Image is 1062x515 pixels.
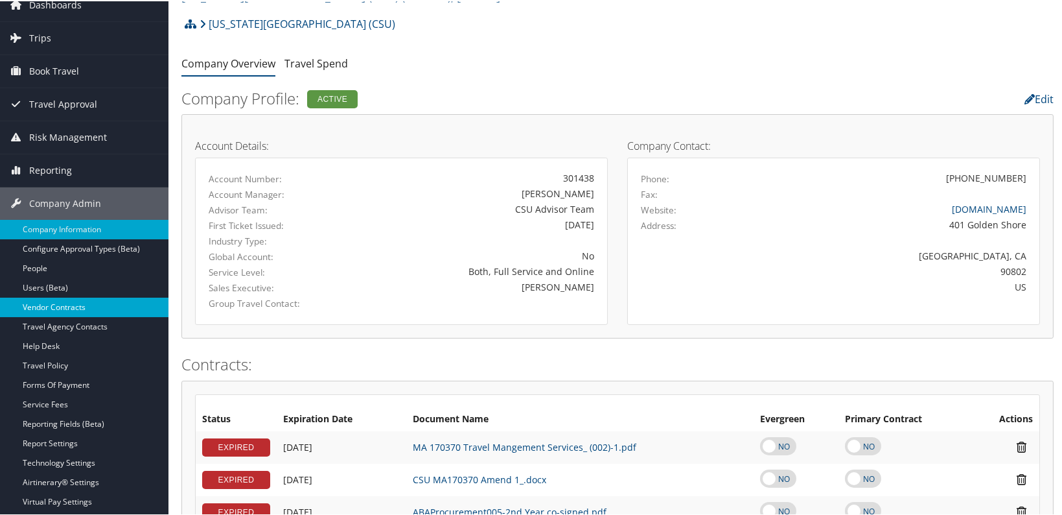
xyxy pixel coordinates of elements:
[754,407,838,430] th: Evergreen
[209,296,324,309] label: Group Travel Contact:
[181,55,275,69] a: Company Overview
[1024,91,1054,105] a: Edit
[283,440,312,452] span: [DATE]
[307,89,358,107] div: Active
[1010,439,1033,453] i: Remove Contract
[29,120,107,152] span: Risk Management
[209,171,324,184] label: Account Number:
[742,279,1026,293] div: US
[343,248,594,261] div: No
[277,407,406,430] th: Expiration Date
[200,10,395,36] a: [US_STATE][GEOGRAPHIC_DATA] (CSU)
[1010,472,1033,485] i: Remove Contract
[209,249,324,262] label: Global Account:
[209,218,324,231] label: First Ticket Issued:
[413,440,636,452] a: MA 170370 Travel Mangement Services_ (002)-1.pdf
[952,202,1026,214] a: [DOMAIN_NAME]
[971,407,1039,430] th: Actions
[195,139,608,150] h4: Account Details:
[209,187,324,200] label: Account Manager:
[641,171,669,184] label: Phone:
[29,186,101,219] span: Company Admin
[283,472,312,485] span: [DATE]
[406,407,754,430] th: Document Name
[343,263,594,277] div: Both, Full Service and Online
[413,472,546,485] a: CSU MA170370 Amend 1_.docx
[742,248,1026,261] div: [GEOGRAPHIC_DATA], CA
[202,470,270,488] div: EXPIRED
[209,234,324,246] label: Industry Type:
[343,186,594,199] div: [PERSON_NAME]
[641,218,676,231] label: Address:
[29,87,97,119] span: Travel Approval
[29,54,79,86] span: Book Travel
[343,279,594,293] div: [PERSON_NAME]
[742,263,1026,277] div: 90802
[181,352,1054,374] h2: Contracts:
[283,473,400,485] div: Add/Edit Date
[196,407,277,430] th: Status
[343,170,594,184] div: 301438
[627,139,1040,150] h4: Company Contact:
[343,217,594,230] div: [DATE]
[946,170,1026,184] div: [PHONE_NUMBER]
[29,153,72,186] span: Reporting
[283,440,400,452] div: Add/Edit Date
[838,407,971,430] th: Primary Contract
[209,265,324,278] label: Service Level:
[343,201,594,215] div: CSU Advisor Team
[209,280,324,293] label: Sales Executive:
[641,202,676,215] label: Website:
[742,217,1026,230] div: 401 Golden Shore
[29,21,51,53] span: Trips
[641,187,658,200] label: Fax:
[181,86,756,108] h2: Company Profile:
[284,55,348,69] a: Travel Spend
[202,437,270,455] div: EXPIRED
[209,202,324,215] label: Advisor Team:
